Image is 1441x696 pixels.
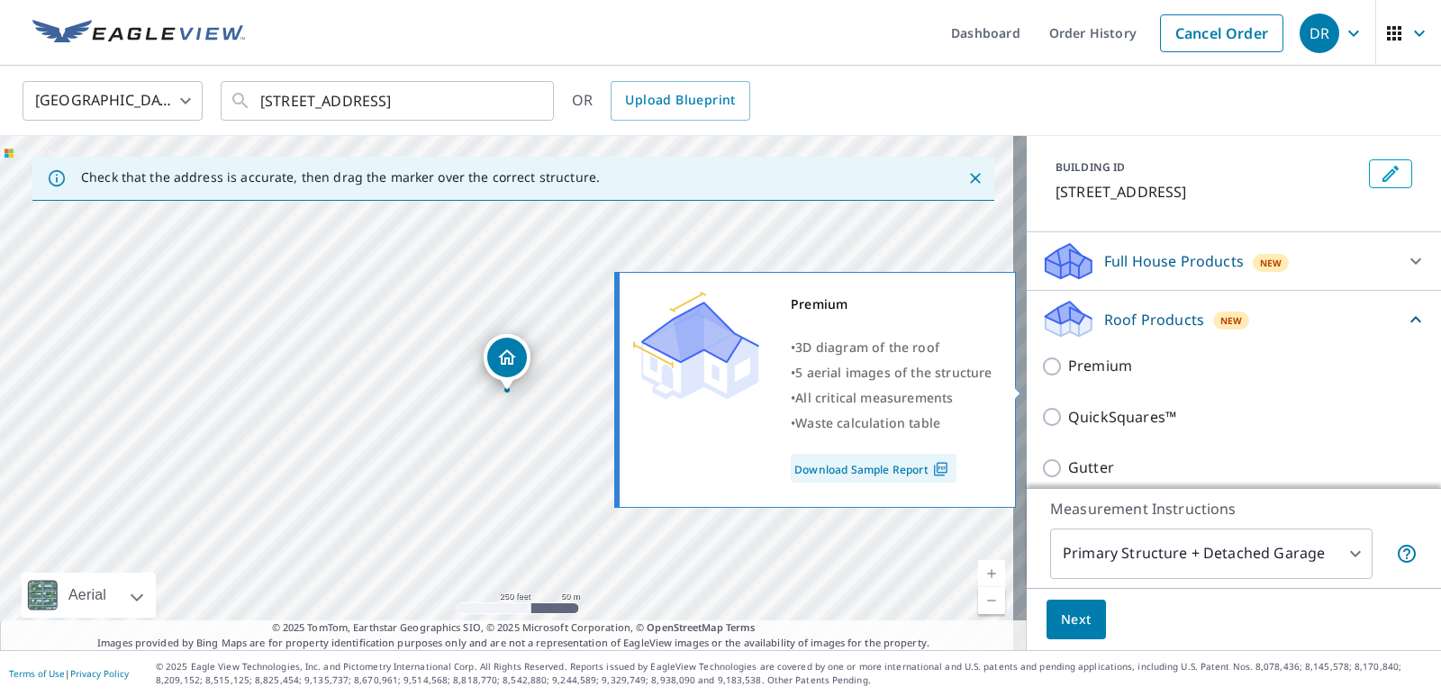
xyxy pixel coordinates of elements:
div: Premium [791,292,992,317]
p: Measurement Instructions [1050,498,1418,520]
a: Download Sample Report [791,454,956,483]
img: Premium [633,292,759,400]
p: QuickSquares™ [1068,406,1176,429]
p: Roof Products [1104,309,1204,330]
div: DR [1300,14,1339,53]
button: Close [964,167,987,190]
span: Next [1061,609,1092,631]
a: Cancel Order [1160,14,1283,52]
div: Roof ProductsNew [1041,298,1427,340]
p: Premium [1068,355,1132,377]
p: Full House Products [1104,250,1244,272]
button: Next [1047,600,1106,640]
p: Gutter [1068,456,1114,479]
a: Upload Blueprint [611,81,749,121]
span: © 2025 TomTom, Earthstar Geographics SIO, © 2025 Microsoft Corporation, © [272,620,756,636]
img: Pdf Icon [929,461,953,477]
div: • [791,385,992,411]
div: Primary Structure + Detached Garage [1050,529,1373,579]
span: 5 aerial images of the structure [795,364,992,381]
p: BUILDING ID [1056,159,1125,175]
div: Full House ProductsNew [1041,240,1427,283]
span: 3D diagram of the roof [795,339,939,356]
a: OpenStreetMap [647,620,722,634]
a: Current Level 17, Zoom In [978,560,1005,587]
span: Upload Blueprint [625,89,735,112]
span: New [1260,256,1282,270]
input: Search by address or latitude-longitude [260,76,517,126]
p: [STREET_ADDRESS] [1056,181,1362,203]
a: Privacy Policy [70,667,129,680]
a: Terms of Use [9,667,65,680]
p: Check that the address is accurate, then drag the marker over the correct structure. [81,169,600,185]
span: Your report will include the primary structure and a detached garage if one exists. [1396,543,1418,565]
span: Waste calculation table [795,414,940,431]
button: Edit building 1 [1369,159,1412,188]
div: • [791,335,992,360]
img: EV Logo [32,20,245,47]
span: New [1220,313,1243,328]
div: • [791,360,992,385]
a: Current Level 17, Zoom Out [978,587,1005,614]
div: Dropped pin, building 1, Residential property, 1113 Horse Run Ct Chesterfield, MO 63005 [484,334,530,390]
div: Aerial [22,573,156,618]
div: OR [572,81,750,121]
p: © 2025 Eagle View Technologies, Inc. and Pictometry International Corp. All Rights Reserved. Repo... [156,660,1432,687]
p: | [9,668,129,679]
div: [GEOGRAPHIC_DATA] [23,76,203,126]
div: Aerial [63,573,112,618]
div: • [791,411,992,436]
a: Terms [726,620,756,634]
span: All critical measurements [795,389,953,406]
